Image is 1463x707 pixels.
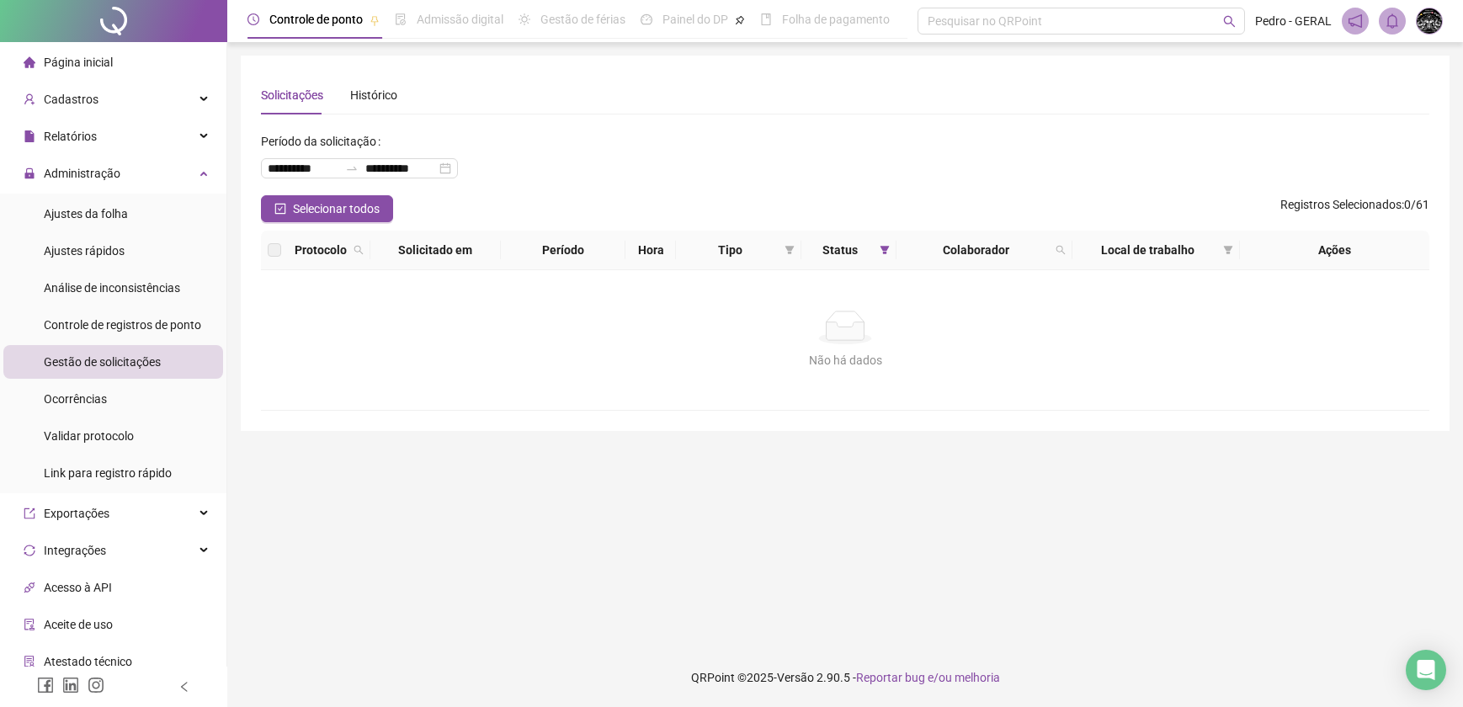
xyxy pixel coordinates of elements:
[44,244,125,258] span: Ajustes rápidos
[1280,198,1402,211] span: Registros Selecionados
[44,167,120,180] span: Administração
[44,655,132,668] span: Atestado técnico
[274,203,286,215] span: check-square
[760,13,772,25] span: book
[24,582,35,593] span: api
[683,241,777,259] span: Tipo
[44,318,201,332] span: Controle de registros de ponto
[44,429,134,443] span: Validar protocolo
[354,245,364,255] span: search
[880,245,890,255] span: filter
[24,56,35,68] span: home
[44,466,172,480] span: Link para registro rápido
[44,581,112,594] span: Acesso à API
[1223,15,1236,28] span: search
[1417,8,1442,34] img: 61831
[178,681,190,693] span: left
[1079,241,1216,259] span: Local de trabalho
[662,13,728,26] span: Painel do DP
[876,237,893,263] span: filter
[519,13,530,25] span: sun
[37,677,54,694] span: facebook
[62,677,79,694] span: linkedin
[395,13,407,25] span: file-done
[261,128,387,155] label: Período da solicitação
[24,167,35,179] span: lock
[1406,650,1446,690] div: Open Intercom Messenger
[625,231,676,270] th: Hora
[227,648,1463,707] footer: QRPoint © 2025 - 2.90.5 -
[903,241,1049,259] span: Colaborador
[781,237,798,263] span: filter
[44,207,128,221] span: Ajustes da folha
[44,507,109,520] span: Exportações
[345,162,359,175] span: to
[1280,195,1429,222] span: : 0 / 61
[44,355,161,369] span: Gestão de solicitações
[261,195,393,222] button: Selecionar todos
[540,13,625,26] span: Gestão de férias
[24,93,35,105] span: user-add
[24,656,35,667] span: solution
[735,15,745,25] span: pushpin
[1247,241,1423,259] div: Ações
[44,281,180,295] span: Análise de inconsistências
[417,13,503,26] span: Admissão digital
[44,93,98,106] span: Cadastros
[1220,237,1237,263] span: filter
[1223,245,1233,255] span: filter
[1348,13,1363,29] span: notification
[247,13,259,25] span: clock-circle
[370,231,501,270] th: Solicitado em
[44,56,113,69] span: Página inicial
[44,618,113,631] span: Aceite de uso
[777,671,814,684] span: Versão
[785,245,795,255] span: filter
[1255,12,1332,30] span: Pedro - GERAL
[641,13,652,25] span: dashboard
[269,13,363,26] span: Controle de ponto
[1385,13,1400,29] span: bell
[370,15,380,25] span: pushpin
[24,619,35,630] span: audit
[501,231,626,270] th: Período
[44,130,97,143] span: Relatórios
[261,86,323,104] div: Solicitações
[24,130,35,142] span: file
[350,237,367,263] span: search
[295,241,347,259] span: Protocolo
[350,86,397,104] div: Histórico
[293,199,380,218] span: Selecionar todos
[24,508,35,519] span: export
[88,677,104,694] span: instagram
[44,544,106,557] span: Integrações
[345,162,359,175] span: swap-right
[1056,245,1066,255] span: search
[24,545,35,556] span: sync
[281,351,1409,369] div: Não há dados
[808,241,873,259] span: Status
[44,392,107,406] span: Ocorrências
[1052,237,1069,263] span: search
[782,13,890,26] span: Folha de pagamento
[856,671,1000,684] span: Reportar bug e/ou melhoria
